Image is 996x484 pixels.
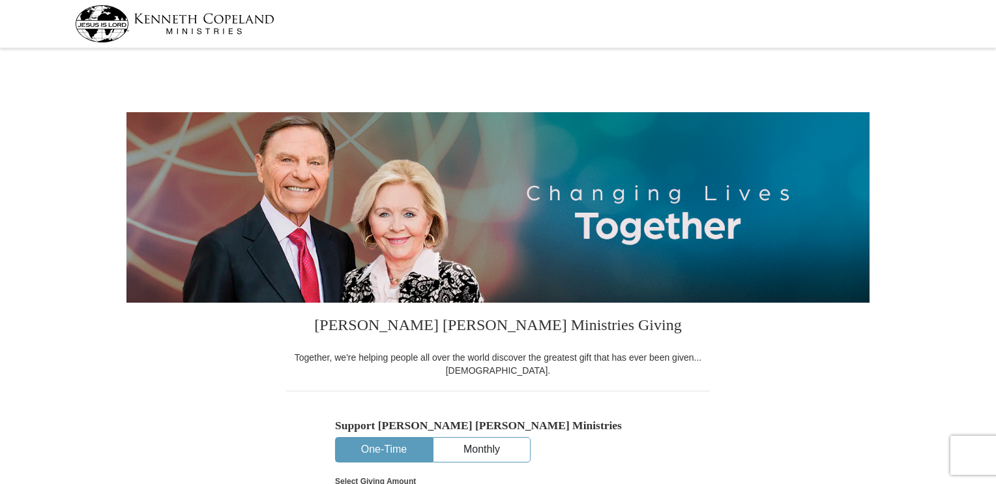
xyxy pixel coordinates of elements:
div: Together, we're helping people all over the world discover the greatest gift that has ever been g... [286,351,710,377]
h5: Support [PERSON_NAME] [PERSON_NAME] Ministries [335,419,661,432]
img: kcm-header-logo.svg [75,5,274,42]
button: One-Time [336,438,432,462]
button: Monthly [433,438,530,462]
h3: [PERSON_NAME] [PERSON_NAME] Ministries Giving [286,303,710,351]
